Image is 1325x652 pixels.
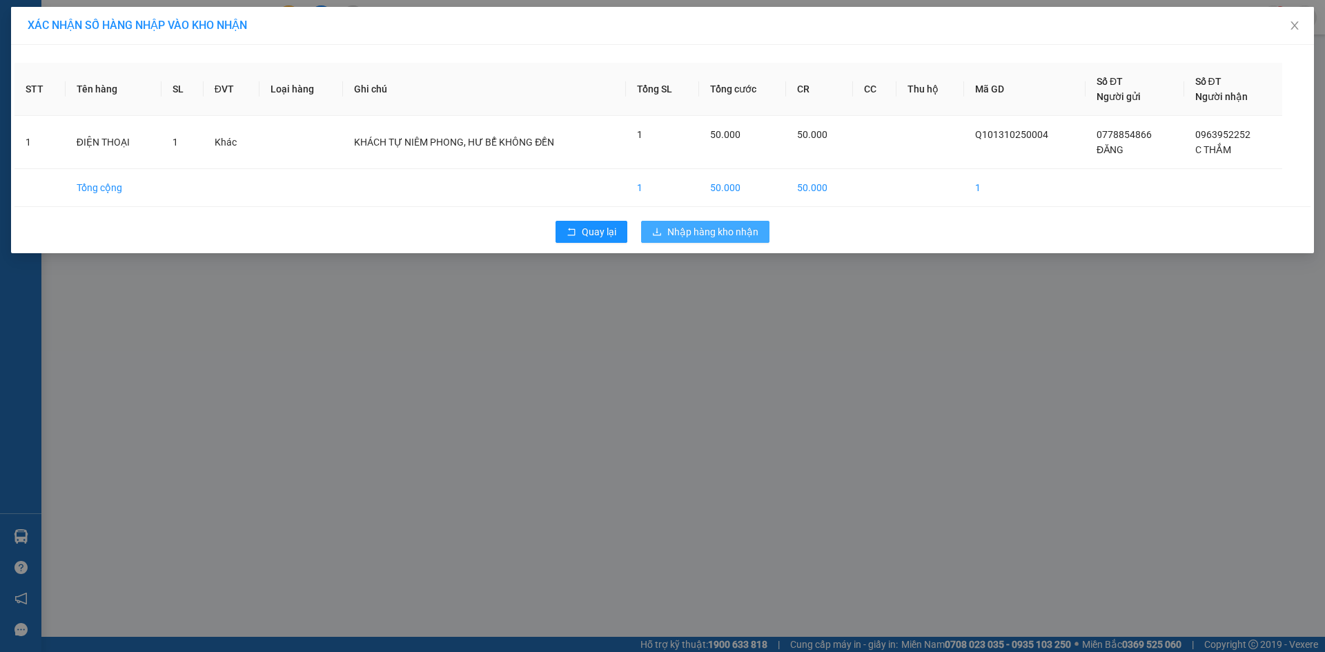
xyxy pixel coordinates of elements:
span: 50.000 [797,129,827,140]
th: Tổng SL [626,63,699,116]
th: Loại hàng [259,63,343,116]
span: Nhập hàng kho nhận [667,224,758,239]
th: Mã GD [964,63,1086,116]
td: 50.000 [699,169,786,207]
th: Ghi chú [343,63,626,116]
span: ĐĂNG [1097,144,1123,155]
span: 50.000 [710,129,740,140]
span: Số ĐT [1195,76,1221,87]
td: Khác [204,116,259,169]
button: downloadNhập hàng kho nhận [641,221,769,243]
th: CR [786,63,853,116]
span: Q101310250004 [975,129,1048,140]
span: KHÁCH TỰ NIÊM PHONG, HƯ BỂ KHÔNG ĐỀN [354,137,554,148]
span: 1 [173,137,178,148]
th: Tên hàng [66,63,161,116]
th: Tổng cước [699,63,786,116]
th: Thu hộ [896,63,964,116]
td: 1 [964,169,1086,207]
th: STT [14,63,66,116]
td: 1 [626,169,699,207]
span: Người nhận [1195,91,1248,102]
td: Tổng cộng [66,169,161,207]
span: C THẮM [1195,144,1231,155]
span: 1 [637,129,642,140]
td: 1 [14,116,66,169]
span: download [652,227,662,238]
td: 50.000 [786,169,853,207]
span: 0778854866 [1097,129,1152,140]
th: CC [853,63,897,116]
span: Số ĐT [1097,76,1123,87]
span: 0963952252 [1195,129,1250,140]
th: ĐVT [204,63,259,116]
td: ĐIỆN THOẠI [66,116,161,169]
span: close [1289,20,1300,31]
th: SL [161,63,204,116]
button: rollbackQuay lại [556,221,627,243]
span: XÁC NHẬN SỐ HÀNG NHẬP VÀO KHO NHẬN [28,19,247,32]
span: rollback [567,227,576,238]
span: Người gửi [1097,91,1141,102]
span: Quay lại [582,224,616,239]
button: Close [1275,7,1314,46]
